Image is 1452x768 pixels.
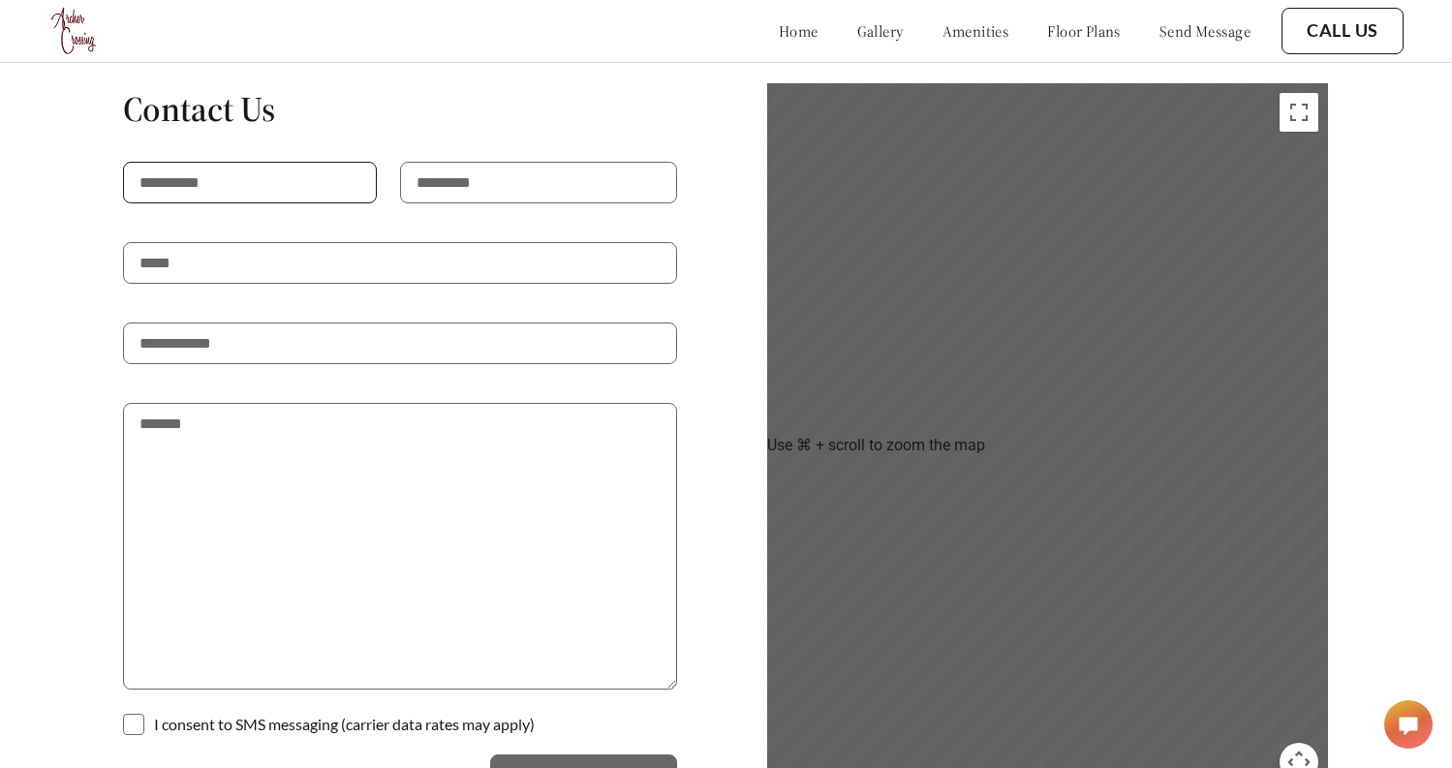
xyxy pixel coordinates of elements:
a: floor plans [1047,21,1121,41]
h1: Contact Us [123,87,677,131]
a: gallery [857,21,904,41]
a: send message [1159,21,1251,41]
img: logo.png [48,5,101,57]
a: Call Us [1307,20,1378,42]
button: Toggle fullscreen view [1280,93,1318,132]
a: amenities [942,21,1009,41]
a: home [779,21,819,41]
button: Call Us [1282,8,1404,54]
